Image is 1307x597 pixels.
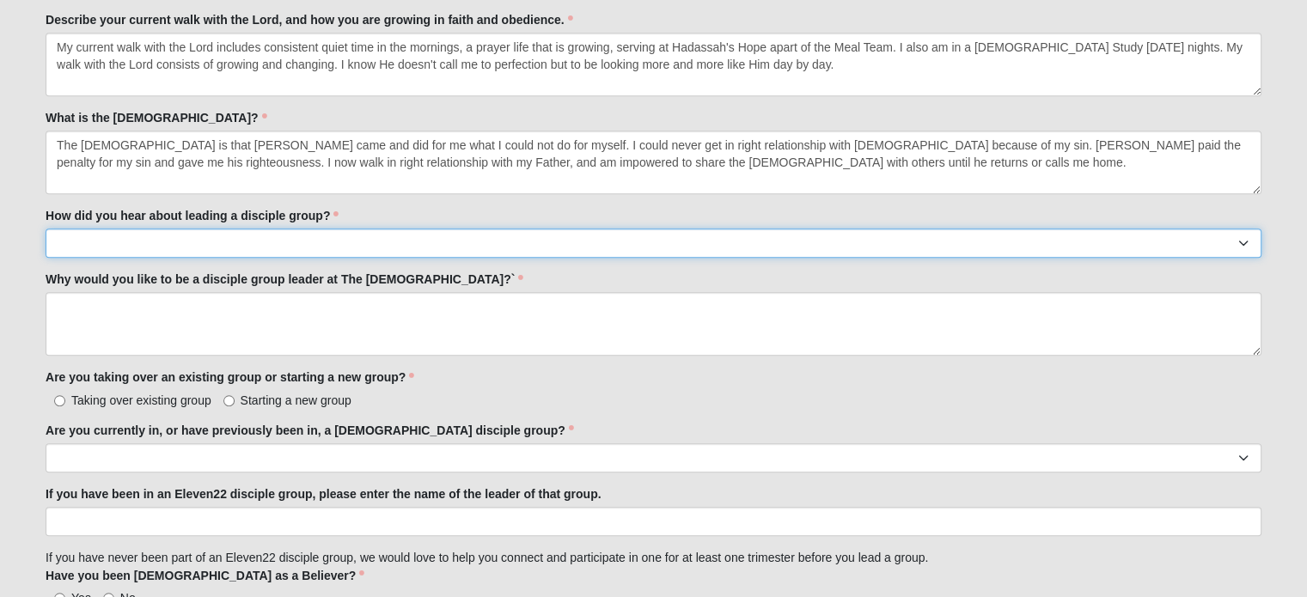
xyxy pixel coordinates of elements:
[223,395,235,406] input: Starting a new group
[46,109,267,126] label: What is the [DEMOGRAPHIC_DATA]?
[71,393,211,407] span: Taking over existing group
[46,207,339,224] label: How did you hear about leading a disciple group?
[46,485,601,503] label: If you have been in an Eleven22 disciple group, please enter the name of the leader of that group.
[241,393,351,407] span: Starting a new group
[46,11,573,28] label: Describe your current walk with the Lord, and how you are growing in faith and obedience.
[54,395,65,406] input: Taking over existing group
[46,567,364,584] label: Have you been [DEMOGRAPHIC_DATA] as a Believer?
[46,369,414,386] label: Are you taking over an existing group or starting a new group?
[46,422,574,439] label: Are you currently in, or have previously been in, a [DEMOGRAPHIC_DATA] disciple group?
[46,271,523,288] label: Why would you like to be a disciple group leader at The [DEMOGRAPHIC_DATA]?`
